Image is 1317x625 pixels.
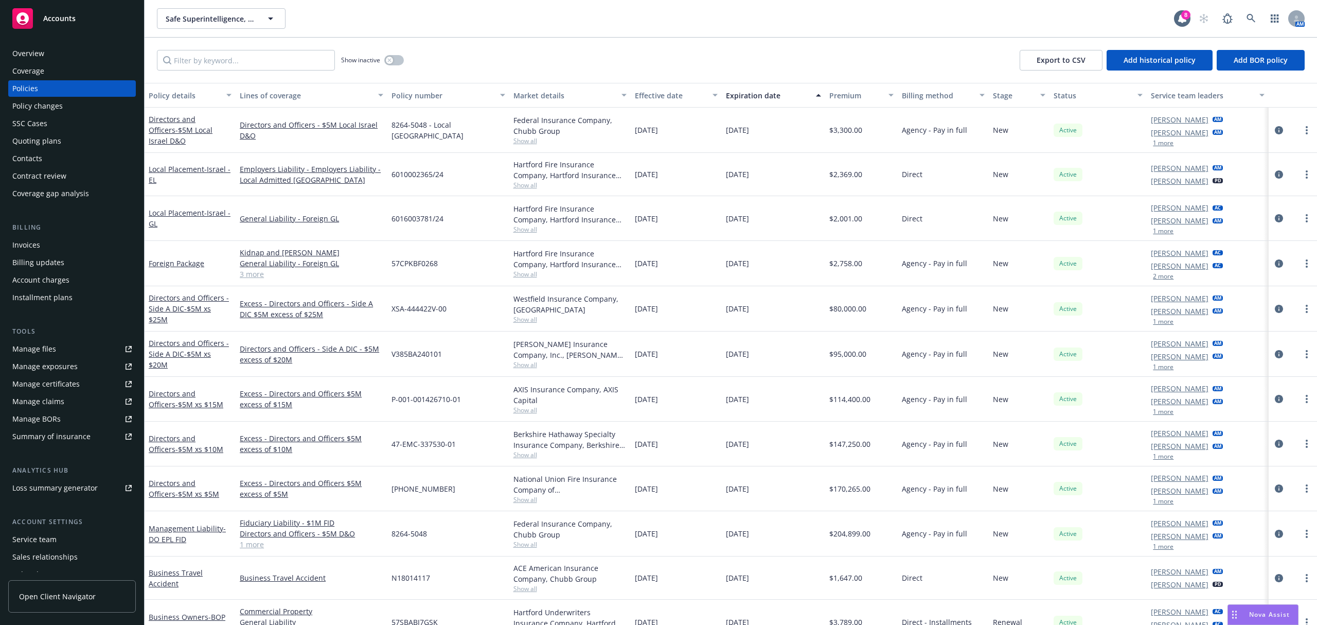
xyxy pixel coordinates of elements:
span: Manage exposures [8,358,136,375]
div: Premium [829,90,883,101]
span: $80,000.00 [829,303,866,314]
span: New [993,439,1008,449]
a: 1 more [240,539,383,550]
a: General Liability - Foreign GL [240,213,383,224]
a: more [1301,124,1313,136]
a: circleInformation [1273,528,1285,540]
span: $3,300.00 [829,125,862,135]
a: circleInformation [1273,303,1285,315]
span: N18014117 [391,572,430,583]
a: more [1301,528,1313,540]
span: [DATE] [726,439,749,449]
span: New [993,169,1008,180]
button: 1 more [1153,409,1173,415]
a: Excess - Directors and Officers - Side A DIC $5M excess of $25M [240,298,383,320]
a: more [1301,257,1313,270]
span: New [993,572,1008,583]
div: Tools [8,326,136,337]
button: Nova Assist [1227,604,1298,625]
button: 1 more [1153,498,1173,505]
a: Invoices [8,237,136,253]
a: Sales relationships [8,549,136,565]
span: New [993,528,1008,539]
div: Manage BORs [12,411,61,427]
div: Status [1054,90,1131,101]
a: 3 more [240,269,383,280]
a: Excess - Directors and Officers $5M excess of $5M [240,478,383,499]
span: Show all [513,584,627,593]
a: Management Liability [149,524,226,544]
a: Policy changes [8,98,136,114]
a: Manage files [8,341,136,357]
a: [PERSON_NAME] [1151,215,1208,226]
button: Expiration date [722,83,825,108]
a: Installment plans [8,289,136,306]
button: Service team leaders [1147,83,1268,108]
div: Expiration date [726,90,810,101]
a: Fiduciary Liability - $1M FID [240,517,383,528]
span: Agency - Pay in full [902,528,967,539]
button: Market details [509,83,631,108]
div: Summary of insurance [12,428,91,445]
span: Direct [902,213,922,224]
button: Add BOR policy [1217,50,1305,71]
a: Account charges [8,272,136,288]
span: - $5M Local Israel D&O [149,125,212,146]
a: circleInformation [1273,257,1285,270]
span: P-001-001426710-01 [391,394,461,405]
div: Policy number [391,90,493,101]
span: Agency - Pay in full [902,303,967,314]
button: Policy details [145,83,236,108]
span: 47-EMC-337530-01 [391,439,456,449]
a: Directors and Officers - $5M Local Israel D&O [240,119,383,141]
span: Show all [513,450,627,459]
span: Active [1058,304,1078,314]
div: Account settings [8,517,136,527]
span: Nova Assist [1249,610,1290,619]
span: [DATE] [635,213,658,224]
span: New [993,483,1008,494]
span: [DATE] [635,349,658,359]
a: circleInformation [1273,482,1285,495]
span: - Israel - GL [149,208,230,229]
div: Contacts [12,150,42,167]
span: - $5M xs $25M [149,304,211,324]
a: [PERSON_NAME] [1151,441,1208,452]
div: Billing updates [12,254,64,271]
a: [PERSON_NAME] [1151,248,1208,258]
div: Manage claims [12,393,64,410]
span: Agency - Pay in full [902,483,967,494]
button: 1 more [1153,544,1173,550]
a: [PERSON_NAME] [1151,114,1208,125]
a: Directors and Officers [149,389,223,409]
span: XSA-444422V-00 [391,303,447,314]
span: - DO EPL FID [149,524,226,544]
div: Hartford Fire Insurance Company, Hartford Insurance Group, Hartford Insurance Group (Internationa... [513,159,627,181]
span: Show all [513,225,627,234]
a: Local Placement [149,164,230,185]
div: Billing [8,222,136,233]
span: Open Client Navigator [19,591,96,602]
a: circleInformation [1273,438,1285,450]
a: Manage certificates [8,376,136,392]
span: 6016003781/24 [391,213,443,224]
span: [DATE] [726,303,749,314]
a: more [1301,348,1313,360]
span: [DATE] [635,169,658,180]
button: Status [1049,83,1147,108]
span: 6010002365/24 [391,169,443,180]
a: Quoting plans [8,133,136,149]
a: Local Placement [149,208,230,229]
a: [PERSON_NAME] [1151,485,1208,496]
input: Filter by keyword... [157,50,335,71]
button: 1 more [1153,454,1173,460]
span: New [993,349,1008,359]
div: Service team leaders [1151,90,1253,101]
a: Manage claims [8,393,136,410]
a: more [1301,482,1313,495]
div: AXIS Insurance Company, AXIS Capital [513,384,627,406]
div: Manage certificates [12,376,80,392]
span: [DATE] [726,483,749,494]
span: New [993,125,1008,135]
span: $2,758.00 [829,258,862,269]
